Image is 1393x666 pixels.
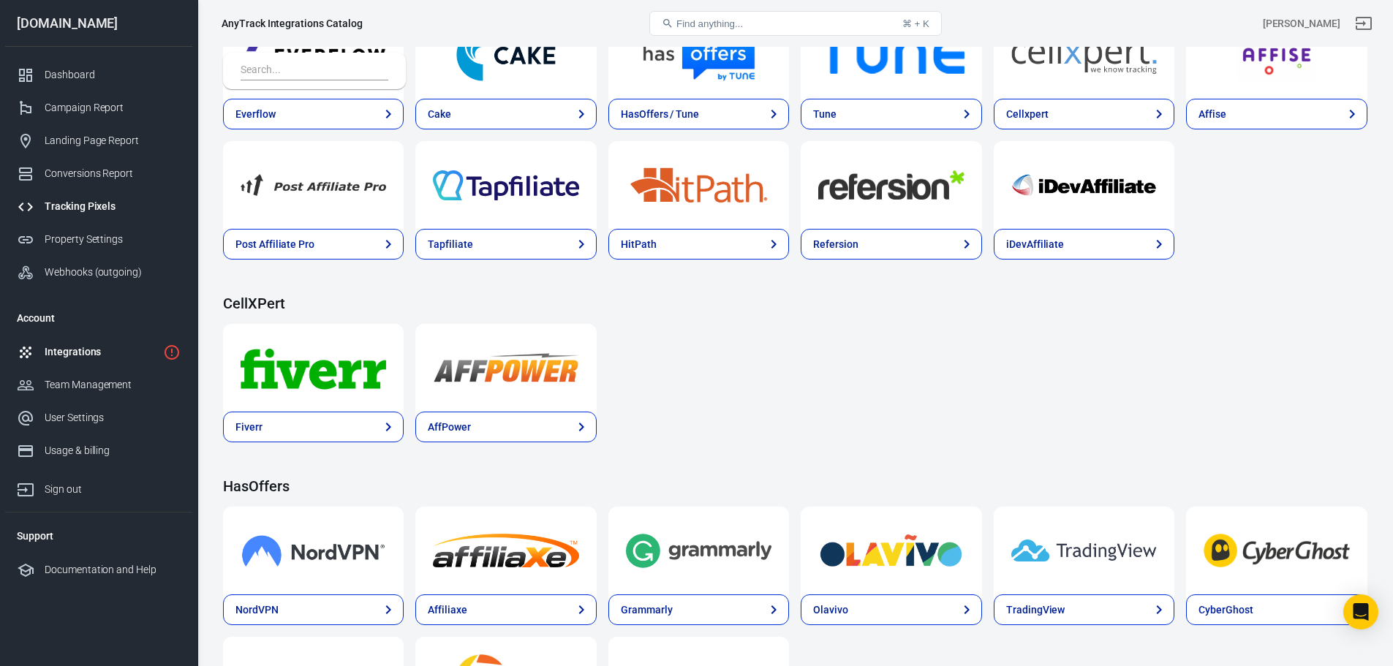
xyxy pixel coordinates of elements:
a: Tapfiliate [415,229,596,260]
div: Everflow [235,107,276,122]
div: Post Affiliate Pro [235,237,314,252]
a: Refersion [801,141,981,229]
div: Account id: 7dR2DYHz [1263,16,1340,31]
div: Team Management [45,377,181,393]
a: Tune [801,11,981,99]
a: CyberGhost [1186,594,1367,625]
li: Account [5,300,192,336]
div: TradingView [1006,602,1065,618]
img: Olavivo [818,524,964,577]
a: Conversions Report [5,157,192,190]
a: iDevAffiliate [994,229,1174,260]
img: Fiverr [241,341,386,394]
img: CyberGhost [1204,524,1349,577]
div: AnyTrack Integrations Catalog [222,16,363,31]
img: Tapfiliate [433,159,578,211]
a: Campaign Report [5,91,192,124]
div: iDevAffiliate [1006,237,1064,252]
div: Conversions Report [45,166,181,181]
img: Grammarly [626,524,771,577]
img: AffPower [433,341,578,394]
a: HitPath [608,229,789,260]
a: TradingView [994,594,1174,625]
div: Property Settings [45,232,181,247]
img: Affise [1204,29,1349,81]
a: Fiverr [223,412,404,442]
a: NordVPN [223,594,404,625]
span: Find anything... [676,18,743,29]
a: User Settings [5,401,192,434]
div: Documentation and Help [45,562,181,578]
div: NordVPN [235,602,279,618]
a: Everflow [223,11,404,99]
a: Landing Page Report [5,124,192,157]
a: Team Management [5,368,192,401]
a: Cellxpert [994,99,1174,129]
div: HasOffers / Tune [621,107,699,122]
a: CyberGhost [1186,507,1367,594]
a: TradingView [994,507,1174,594]
img: Cake [433,29,578,81]
div: User Settings [45,410,181,425]
div: [DOMAIN_NAME] [5,17,192,30]
li: Support [5,518,192,553]
a: HitPath [608,141,789,229]
a: Fiverr [223,324,404,412]
h4: CellXPert [223,295,1367,312]
div: Sign out [45,482,181,497]
div: Refersion [813,237,858,252]
button: Find anything...⌘ + K [649,11,942,36]
a: Sign out [1346,6,1381,41]
a: Everflow [223,99,404,129]
svg: 1 networks not verified yet [163,344,181,361]
a: Cellxpert [994,11,1174,99]
a: Integrations [5,336,192,368]
a: Sign out [5,467,192,506]
a: AffPower [415,412,596,442]
h4: HasOffers [223,477,1367,495]
a: Tracking Pixels [5,190,192,223]
a: Property Settings [5,223,192,256]
a: Grammarly [608,507,789,594]
img: Refersion [818,159,964,211]
a: Olavivo [801,594,981,625]
div: Landing Page Report [45,133,181,148]
div: Webhooks (outgoing) [45,265,181,280]
div: Open Intercom Messenger [1343,594,1378,629]
img: HitPath [626,159,771,211]
img: TradingView [1011,524,1157,577]
div: Affiliaxe [428,602,467,618]
a: Grammarly [608,594,789,625]
div: Dashboard [45,67,181,83]
div: HitPath [621,237,657,252]
img: HasOffers / Tune [626,29,771,81]
a: Affise [1186,11,1367,99]
div: Fiverr [235,420,263,435]
div: Tapfiliate [428,237,473,252]
div: Tune [813,107,837,122]
a: AffPower [415,324,596,412]
a: Olavivo [801,507,981,594]
img: NordVPN [241,524,386,577]
div: Grammarly [621,602,673,618]
a: Cake [415,11,596,99]
a: Dashboard [5,58,192,91]
div: Cellxpert [1006,107,1049,122]
a: Tune [801,99,981,129]
img: Post Affiliate Pro [241,159,386,211]
a: Cake [415,99,596,129]
img: Cellxpert [1011,29,1157,81]
div: Integrations [45,344,157,360]
a: Affiliaxe [415,594,596,625]
div: Cake [428,107,451,122]
a: Refersion [801,229,981,260]
img: Tune [818,29,964,81]
div: ⌘ + K [902,18,929,29]
div: CyberGhost [1198,602,1253,618]
a: Webhooks (outgoing) [5,256,192,289]
a: HasOffers / Tune [608,99,789,129]
div: Campaign Report [45,100,181,116]
a: Tapfiliate [415,141,596,229]
input: Search... [241,61,382,80]
a: iDevAffiliate [994,141,1174,229]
